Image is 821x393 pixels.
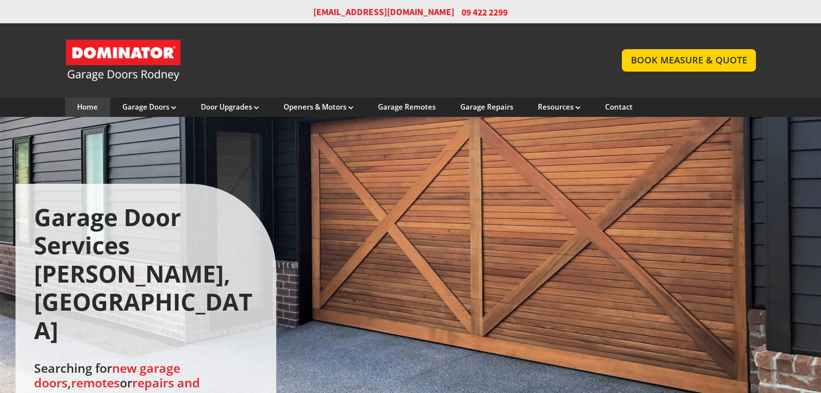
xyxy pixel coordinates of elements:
[538,102,581,112] a: Resources
[622,49,756,71] a: BOOK MEASURE & QUOTE
[77,102,98,112] a: Home
[65,39,605,82] a: Garage Door and Secure Access Solutions homepage
[460,102,513,112] a: Garage Repairs
[34,203,258,345] h1: Garage Door Services [PERSON_NAME], [GEOGRAPHIC_DATA]
[71,374,120,391] a: remotes
[122,102,176,112] a: Garage Doors
[378,102,436,112] a: Garage Remotes
[313,6,454,19] a: [EMAIL_ADDRESS][DOMAIN_NAME]
[201,102,259,112] a: Door Upgrades
[605,102,633,112] a: Contact
[284,102,353,112] a: Openers & Motors
[462,6,508,19] span: 09 422 2299
[34,360,180,391] a: new garage doors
